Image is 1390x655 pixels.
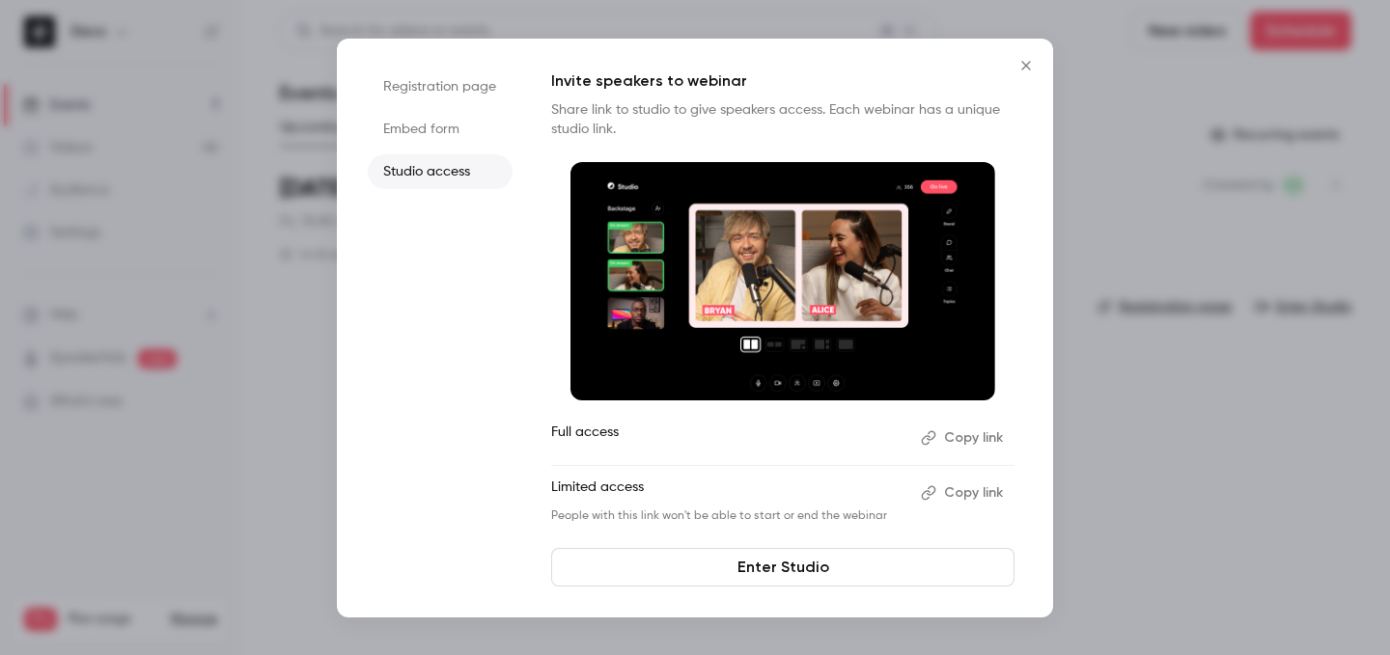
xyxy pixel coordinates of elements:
p: Limited access [551,478,905,508]
li: Registration page [368,69,513,104]
li: Embed form [368,112,513,147]
p: Invite speakers to webinar [551,69,1015,93]
img: Invite speakers to webinar [570,162,995,401]
li: Studio access [368,154,513,189]
a: Enter Studio [551,548,1015,587]
button: Copy link [913,423,1015,453]
p: Share link to studio to give speakers access. Each webinar has a unique studio link. [551,100,1015,139]
p: People with this link won't be able to start or end the webinar [551,508,905,524]
p: Full access [551,423,905,453]
button: Copy link [913,478,1015,508]
button: Close [1007,46,1045,85]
